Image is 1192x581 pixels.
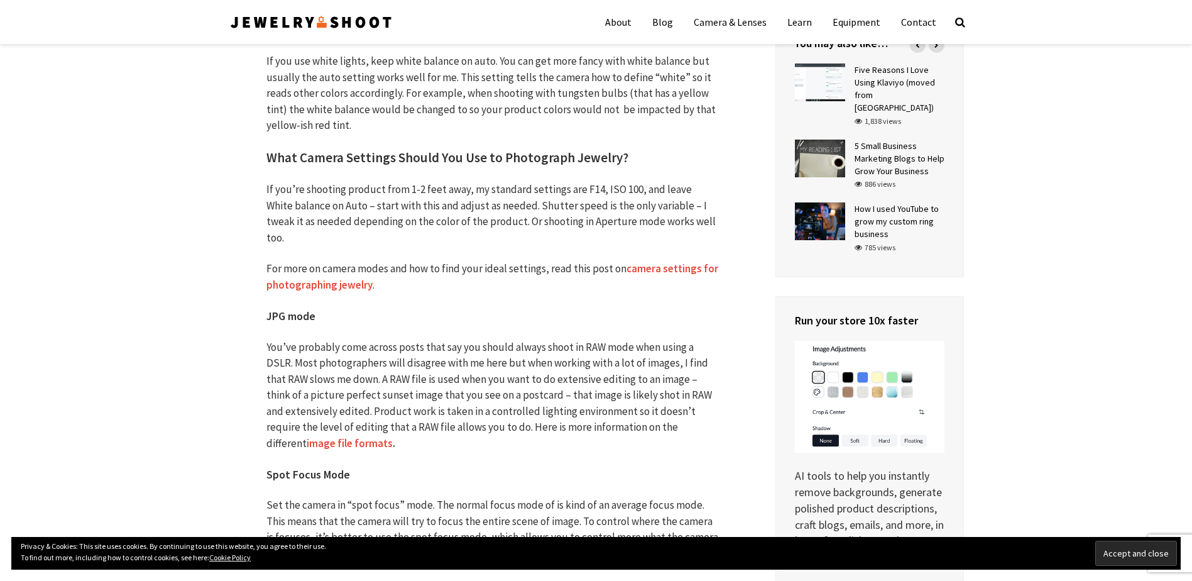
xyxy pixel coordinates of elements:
[266,309,315,323] strong: JPG mode
[795,341,944,565] p: AI tools to help you instantly remove backgrounds, generate polished product descriptions, craft ...
[855,140,944,177] a: 5 Small Business Marketing Blogs to Help Grow Your Business
[778,6,821,38] a: Learn
[266,262,718,292] a: camera settings for photographing jewelry
[209,553,251,562] a: Cookie Policy
[855,64,935,113] a: Five Reasons I Love Using Klaviyo (moved from [GEOGRAPHIC_DATA])
[855,203,939,240] a: How I used YouTube to grow my custom ring business
[823,6,890,38] a: Equipment
[795,313,944,328] h4: Run your store 10x faster
[266,497,719,562] p: Set the camera in “spot focus” mode. The normal focus mode of is kind of an average focus mode. T...
[892,6,946,38] a: Contact
[596,6,641,38] a: About
[229,12,393,32] img: Jewelry Photographer Bay Area - San Francisco | Nationwide via Mail
[855,179,895,190] div: 886 views
[643,6,682,38] a: Blog
[393,436,395,450] strong: .
[1095,541,1177,566] input: Accept and close
[307,436,393,451] a: image file formats
[266,182,719,246] p: If you’re shooting product from 1-2 feet away, my standard settings are F14, ISO 100, and leave W...
[266,149,628,166] strong: What Camera Settings Should You Use to Photograph Jewelry?
[266,467,719,482] h4: Spot Focus Mode
[11,537,1181,570] div: Privacy & Cookies: This site uses cookies. By continuing to use this website, you agree to their ...
[855,242,895,253] div: 785 views
[266,340,719,452] p: You’ve probably come across posts that say you should always shoot in RAW mode when using a DSLR....
[266,53,719,134] p: If you use white lights, keep white balance on auto. You can get more fancy with white balance bu...
[684,6,776,38] a: Camera & Lenses
[855,116,901,127] div: 1,838 views
[266,261,719,293] p: For more on camera modes and how to find your ideal settings, read this post on .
